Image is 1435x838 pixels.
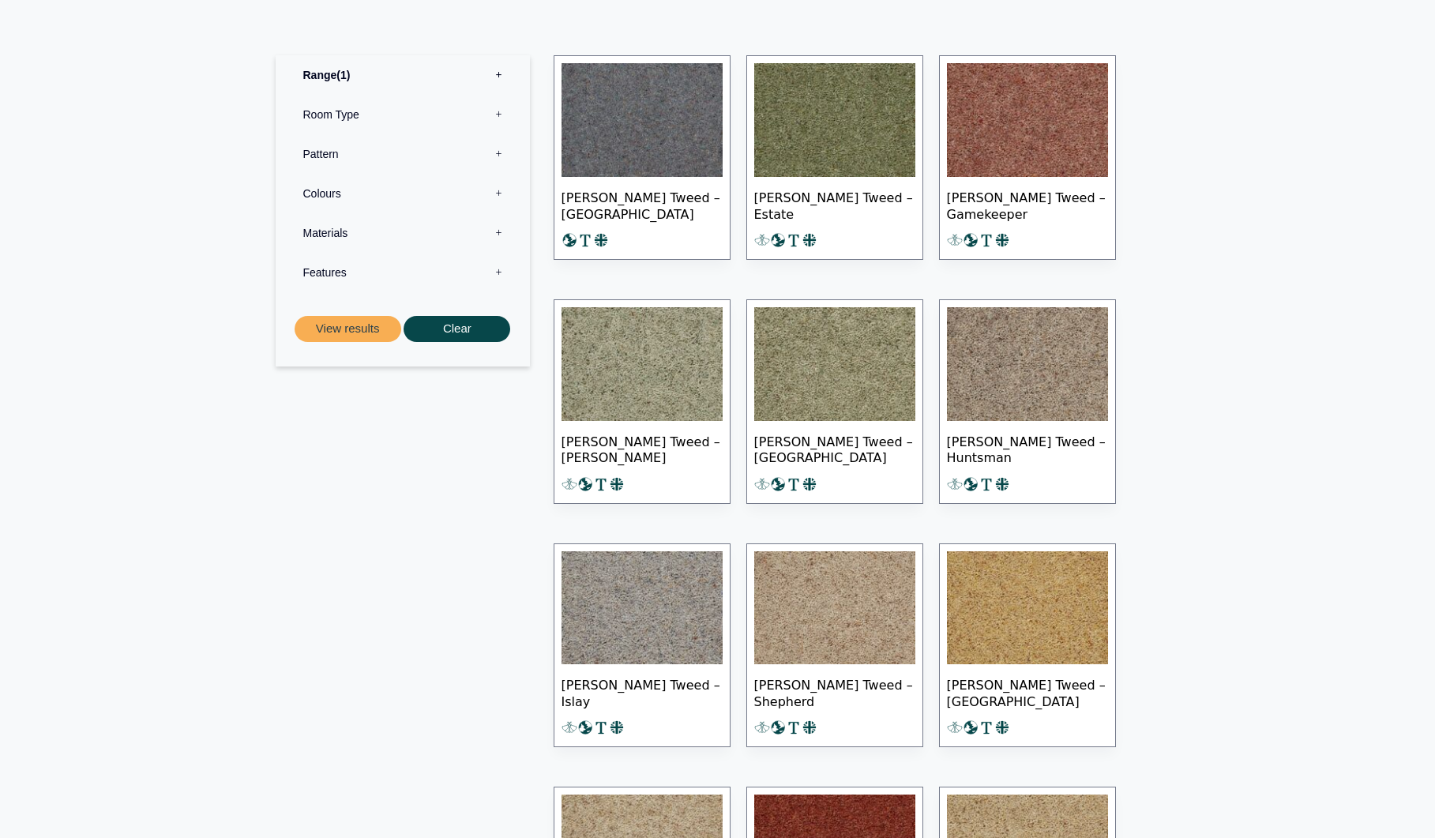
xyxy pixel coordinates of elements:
span: [PERSON_NAME] Tweed – [GEOGRAPHIC_DATA] [947,664,1108,720]
span: [PERSON_NAME] Tweed – [GEOGRAPHIC_DATA] [562,177,723,232]
span: [PERSON_NAME] Tweed – [PERSON_NAME] [562,421,723,476]
span: [PERSON_NAME] Tweed – Shepherd [754,664,915,720]
img: Tomkinson Tweed Highland [754,307,915,421]
label: Pattern [287,134,518,174]
label: Features [287,253,518,292]
label: Colours [287,174,518,213]
a: [PERSON_NAME] Tweed – [GEOGRAPHIC_DATA] [746,299,923,504]
img: Tomkinson Tweed Huntsman [947,307,1108,421]
a: [PERSON_NAME] Tweed – [PERSON_NAME] [554,299,731,504]
a: [PERSON_NAME] Tweed – Huntsman [939,299,1116,504]
span: [PERSON_NAME] Tweed – Huntsman [947,421,1108,476]
span: [PERSON_NAME] Tweed – Estate [754,177,915,232]
img: Tomkinson Tweed Islay [562,551,723,665]
a: [PERSON_NAME] Tweed – Estate [746,55,923,260]
a: [PERSON_NAME] Tweed – Islay [554,543,731,748]
label: Room Type [287,95,518,134]
label: Range [287,55,518,95]
a: [PERSON_NAME] Tweed – Shepherd [746,543,923,748]
img: Tomkinson Tweed Shetland [947,551,1108,665]
span: [PERSON_NAME] Tweed – Gamekeeper [947,177,1108,232]
span: [PERSON_NAME] Tweed – [GEOGRAPHIC_DATA] [754,421,915,476]
span: [PERSON_NAME] Tweed – Islay [562,664,723,720]
span: 1 [336,69,350,81]
button: Clear [404,316,510,342]
a: [PERSON_NAME] Tweed – [GEOGRAPHIC_DATA] [554,55,731,260]
img: Tomkinson Tweed Estate [754,63,915,177]
label: Materials [287,213,518,253]
a: [PERSON_NAME] Tweed – Gamekeeper [939,55,1116,260]
button: View results [295,316,401,342]
a: [PERSON_NAME] Tweed – [GEOGRAPHIC_DATA] [939,543,1116,748]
